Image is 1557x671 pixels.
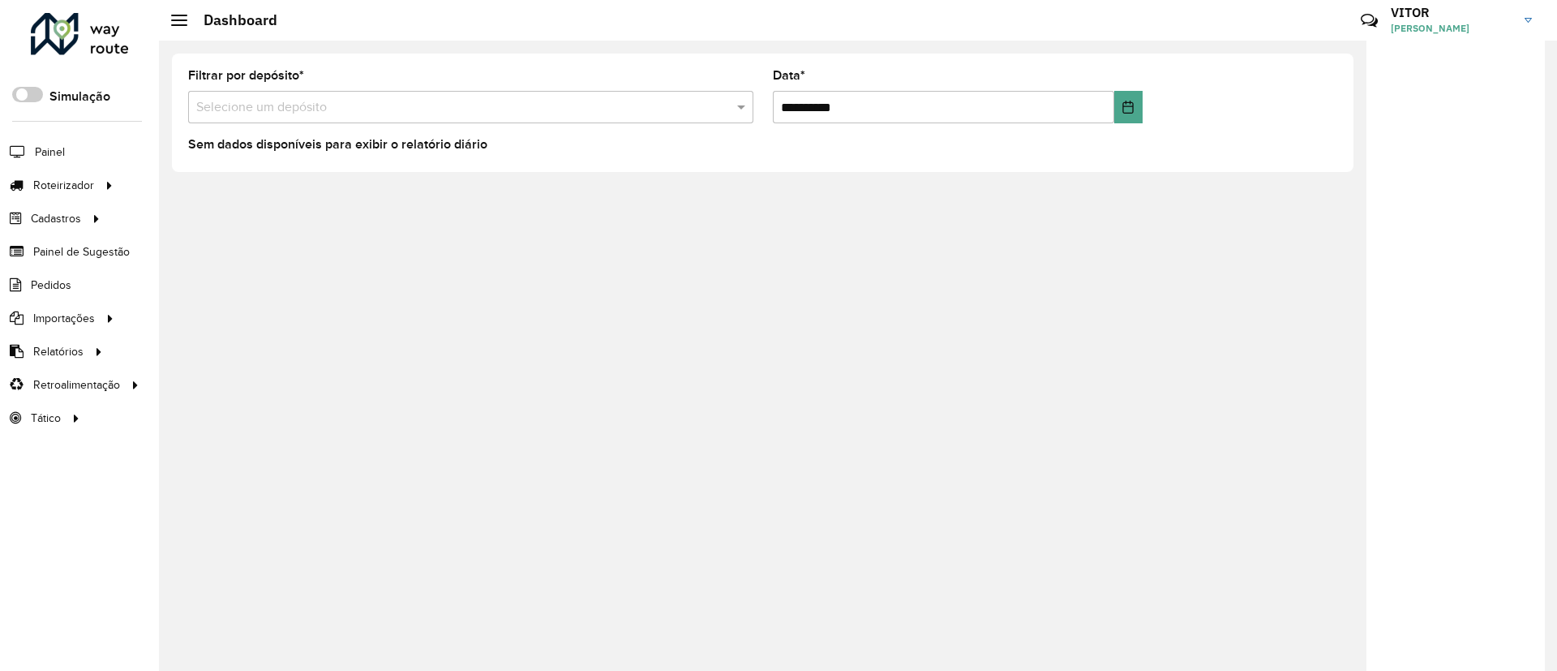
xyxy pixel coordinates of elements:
[31,210,81,227] span: Cadastros
[773,66,805,85] label: Data
[1391,5,1512,20] h3: VITOR
[33,243,130,260] span: Painel de Sugestão
[188,66,304,85] label: Filtrar por depósito
[35,144,65,161] span: Painel
[33,376,120,394] span: Retroalimentação
[49,87,110,106] label: Simulação
[188,135,487,154] label: Sem dados disponíveis para exibir o relatório diário
[1352,3,1387,38] a: Contato Rápido
[33,343,84,360] span: Relatórios
[33,177,94,194] span: Roteirizador
[31,410,61,427] span: Tático
[1114,91,1143,123] button: Choose Date
[33,310,95,327] span: Importações
[31,277,71,294] span: Pedidos
[1391,21,1512,36] span: [PERSON_NAME]
[187,11,277,29] h2: Dashboard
